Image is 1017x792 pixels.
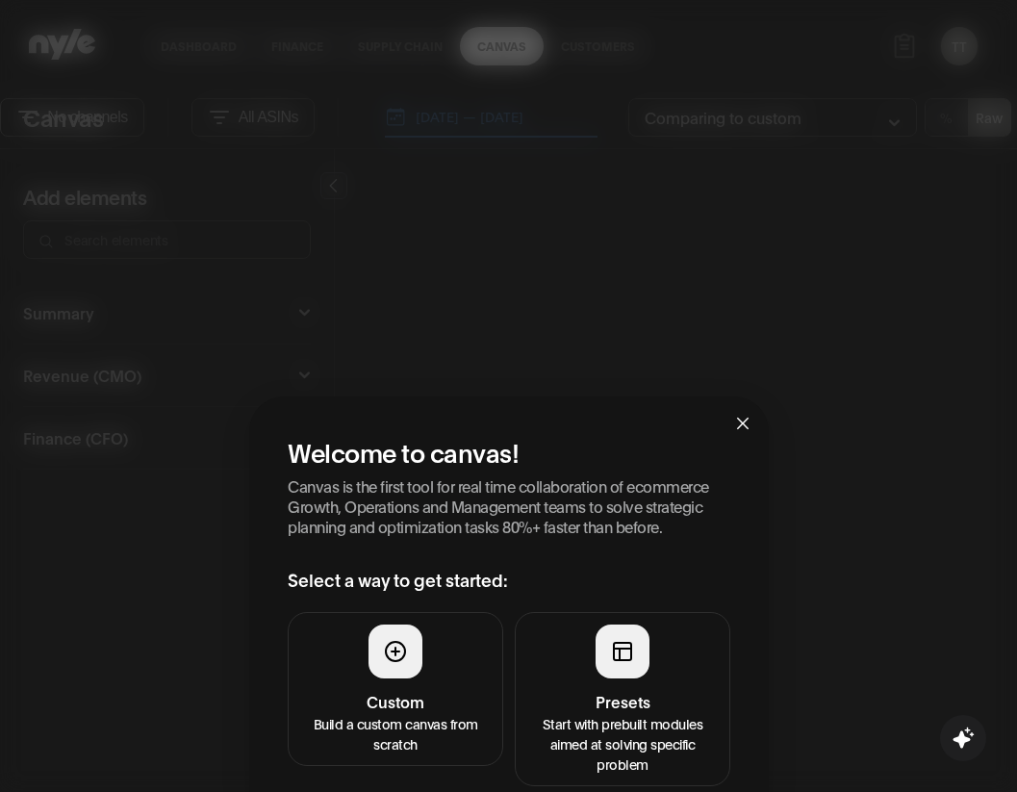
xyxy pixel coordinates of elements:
p: Build a custom canvas from scratch [300,713,491,754]
button: PresetsStart with prebuilt modules aimed at solving specific problem [515,612,730,786]
p: Start with prebuilt modules aimed at solving specific problem [527,713,718,774]
h3: Select a way to get started: [288,567,730,593]
button: Close [717,396,769,448]
button: CustomBuild a custom canvas from scratch [288,612,503,766]
h2: Welcome to canvas! [288,435,730,468]
h4: Presets [527,690,718,713]
p: Canvas is the first tool for real time collaboration of ecommerce Growth, Operations and Manageme... [288,475,730,536]
h4: Custom [300,690,491,713]
span: close [735,416,750,431]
